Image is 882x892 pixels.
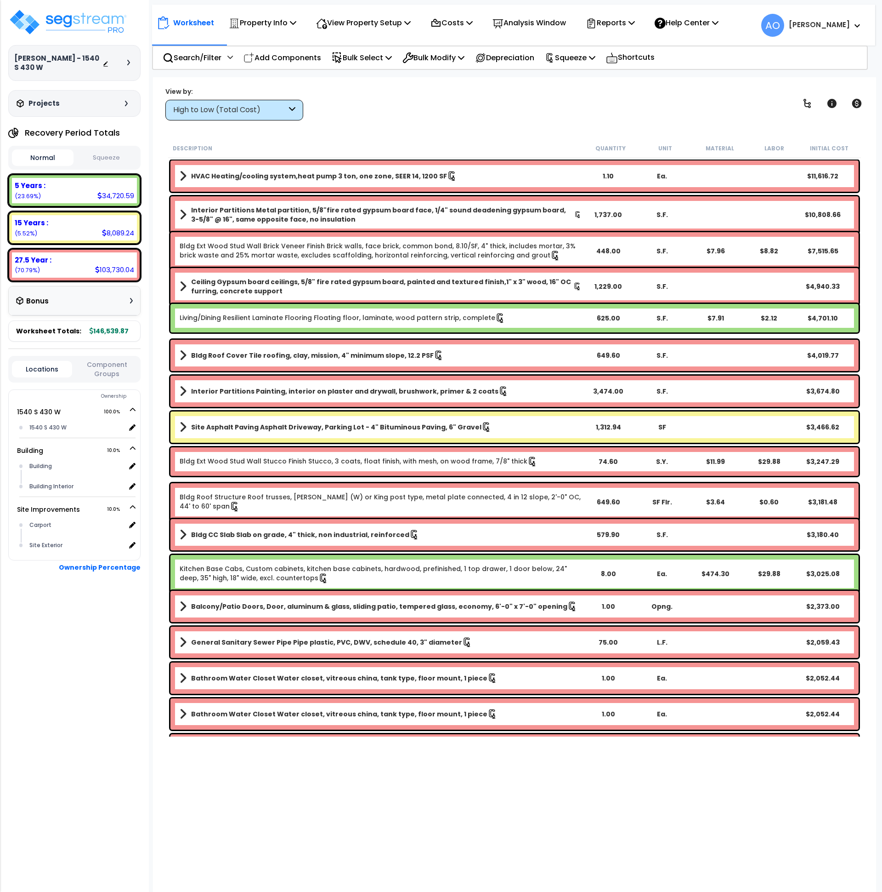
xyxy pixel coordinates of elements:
[180,349,582,362] a: Assembly Title
[14,54,102,72] h3: [PERSON_NAME] - 1540 S 430 W
[191,709,487,719] b: Bathroom Water Closet Water closet, vitreous china, tank type, floor mount, 1 piece
[180,672,582,685] a: Assembly Title
[191,638,462,647] b: General Sanitary Sewer Pipe Pipe plastic, PVC, DWV, schedule 40, 3" diameter
[26,297,49,305] h3: Bonus
[173,145,212,152] small: Description
[635,602,689,611] div: Opng.
[586,17,635,29] p: Reports
[582,569,635,578] div: 8.00
[796,602,850,611] div: $2,373.00
[796,351,850,360] div: $4,019.77
[191,351,434,360] b: Bldg Roof Cover Tile roofing, clay, mission, 4" minimum slope, 12.2 PSF
[180,241,582,261] a: Individual Item
[689,497,742,507] div: $3.64
[27,461,125,472] div: Building
[796,638,850,647] div: $2,059.43
[12,361,72,377] button: Locations
[59,563,141,572] b: Ownership Percentage
[582,638,635,647] div: 75.00
[17,407,61,417] a: 1540 S 430 W 100.0%
[606,51,655,64] p: Shortcuts
[191,172,447,181] b: HVAC Heating/cooling system,heat pump 3 ton, one zone, SEER 14, 1200 SF
[742,314,796,323] div: $2.12
[582,282,635,291] div: 1,229.00
[180,421,582,434] a: Assembly Title
[658,145,672,152] small: Unit
[191,423,481,432] b: Site Asphalt Paving Asphalt Driveway, Parking Lot - 4" Bituminous Paving, 6" Gravel
[796,423,850,432] div: $3,466.62
[180,564,582,583] a: Individual Item
[796,210,850,219] div: $10,808.66
[180,277,582,296] a: Assembly Title
[180,313,505,323] a: Individual Item
[635,709,689,719] div: Ea.
[191,206,574,224] b: Interior Partitions Metal partition, 5/8"fire rated gypsum board face, 1/4" sound deadening gypsu...
[635,210,689,219] div: S.F.
[635,172,689,181] div: Ea.
[635,497,689,507] div: SF Flr.
[635,314,689,323] div: S.F.
[742,569,796,578] div: $29.88
[17,505,80,514] a: Site Improvements 10.0%
[27,422,125,433] div: 1540 S 430 W
[180,385,582,398] a: Assembly Title
[635,282,689,291] div: S.F.
[27,540,125,551] div: Site Exterior
[180,636,582,649] a: Assembly Title
[635,457,689,466] div: S.Y.
[17,446,43,455] a: Building 10.0%
[635,569,689,578] div: Ea.
[76,150,137,166] button: Squeeze
[635,246,689,256] div: S.F.
[582,709,635,719] div: 1.00
[796,497,850,507] div: $3,181.48
[15,266,40,274] small: 70.78622357178288%
[102,228,134,238] div: 8,089.24
[635,351,689,360] div: S.F.
[761,14,784,37] span: AO
[173,105,287,115] div: High to Low (Total Cost)
[582,387,635,396] div: 3,474.00
[789,20,850,29] b: [PERSON_NAME]
[180,457,537,467] a: Individual Item
[689,314,742,323] div: $7.91
[97,191,134,200] div: 34,720.59
[191,277,573,296] b: Ceiling Gypsum board ceilings, 5/8" fire rated gypsum board, painted and textured finish,1" x 3" ...
[15,229,37,237] small: 5.5201632156490925%
[545,51,595,64] p: Squeeze
[796,457,850,466] div: $3,247.29
[173,17,214,29] p: Worksheet
[77,360,137,379] button: Component Groups
[706,145,734,152] small: Material
[582,497,635,507] div: 649.60
[430,17,473,29] p: Costs
[15,218,48,228] b: 15 Years :
[796,569,850,578] div: $3,025.08
[229,17,296,29] p: Property Info
[582,314,635,323] div: 625.00
[27,391,140,402] div: Ownership
[582,674,635,683] div: 1.00
[191,387,498,396] b: Interior Partitions Painting, interior on plaster and drywall, brushwork, primer & 2 coats
[332,51,392,64] p: Bulk Select
[95,265,134,274] div: 103,730.04
[27,481,125,492] div: Building Interior
[796,387,850,396] div: $3,674.80
[492,17,566,29] p: Analysis Window
[180,600,582,613] a: Assembly Title
[15,192,41,200] small: 23.69361321256802%
[475,51,534,64] p: Depreciation
[191,530,409,539] b: Bldg CC Slab Slab on grade, 4" thick, non industrial, reinforced
[180,492,582,512] a: Individual Item
[796,172,850,181] div: $11,616.72
[180,170,582,183] a: Assembly Title
[742,457,796,466] div: $29.88
[12,149,73,166] button: Normal
[8,8,128,36] img: logo_pro_r.png
[165,87,303,96] div: View by:
[601,46,660,69] div: Shortcuts
[243,51,321,64] p: Add Components
[796,282,850,291] div: $4,940.33
[238,47,326,69] div: Add Components
[810,145,848,152] small: Initial Cost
